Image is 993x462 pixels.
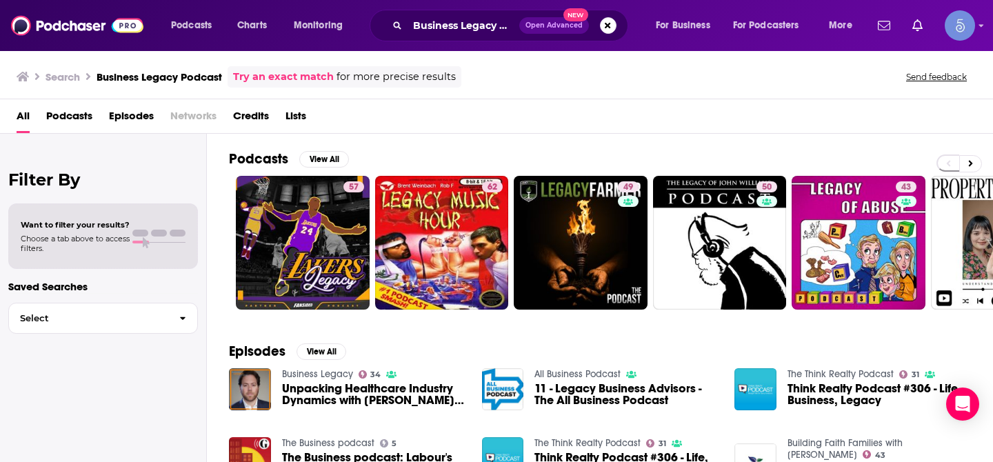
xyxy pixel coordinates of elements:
span: 31 [912,372,919,378]
h3: Search [46,70,80,83]
a: 57 [343,181,364,192]
span: Choose a tab above to access filters. [21,234,130,253]
span: New [563,8,588,21]
button: open menu [161,14,230,37]
a: Building Faith Families with Steve Demme [788,437,903,461]
span: 43 [875,452,885,459]
button: Send feedback [902,71,971,83]
span: 49 [623,181,633,194]
a: 50 [756,181,777,192]
a: 57 [236,176,370,310]
button: Select [8,303,198,334]
img: Think Realty Podcast #306 - Life, Business, Legacy [734,368,776,410]
span: Monitoring [294,16,343,35]
a: 49 [514,176,648,310]
p: Saved Searches [8,280,198,293]
a: 43 [792,176,925,310]
a: Unpacking Healthcare Industry Dynamics with Roy Bejarano on Business Legacy Podcast [282,383,465,406]
img: 11 - Legacy Business Advisors - The All Business Podcast [482,368,524,410]
a: All [17,105,30,133]
a: Show notifications dropdown [872,14,896,37]
div: Open Intercom Messenger [946,388,979,421]
a: Try an exact match [233,69,334,85]
a: 31 [899,370,919,379]
span: Select [9,314,168,323]
button: open menu [284,14,361,37]
a: Podcasts [46,105,92,133]
a: All Business Podcast [534,368,621,380]
img: Podchaser - Follow, Share and Rate Podcasts [11,12,143,39]
img: User Profile [945,10,975,41]
button: open menu [724,14,819,37]
div: Search podcasts, credits, & more... [383,10,641,41]
span: Charts [237,16,267,35]
span: Logged in as Spiral5-G1 [945,10,975,41]
button: View All [299,151,349,168]
a: Business Legacy [282,368,353,380]
a: 5 [380,439,397,448]
a: 34 [359,370,381,379]
span: Want to filter your results? [21,220,130,230]
h2: Filter By [8,170,198,190]
button: Open AdvancedNew [519,17,589,34]
span: Unpacking Healthcare Industry Dynamics with [PERSON_NAME] on Business Legacy Podcast [282,383,465,406]
a: 43 [896,181,916,192]
a: EpisodesView All [229,343,346,360]
a: The Business podcast [282,437,374,449]
h2: Episodes [229,343,285,360]
span: 50 [762,181,772,194]
a: 62 [375,176,509,310]
a: 31 [646,439,666,448]
span: for more precise results [337,69,456,85]
span: 31 [659,441,666,447]
h3: Business Legacy Podcast [97,70,222,83]
a: 11 - Legacy Business Advisors - The All Business Podcast [534,383,718,406]
a: The Think Realty Podcast [788,368,894,380]
a: Show notifications dropdown [907,14,928,37]
button: View All [297,343,346,360]
a: Credits [233,105,269,133]
span: 57 [349,181,359,194]
button: Show profile menu [945,10,975,41]
span: Open Advanced [525,22,583,29]
a: Episodes [109,105,154,133]
a: The Think Realty Podcast [534,437,641,449]
a: 43 [863,450,885,459]
a: PodcastsView All [229,150,349,168]
button: open menu [646,14,728,37]
button: open menu [819,14,870,37]
span: 43 [901,181,911,194]
span: Networks [170,105,217,133]
a: 62 [482,181,503,192]
h2: Podcasts [229,150,288,168]
span: 34 [370,372,381,378]
a: 49 [618,181,639,192]
a: Lists [285,105,306,133]
img: Unpacking Healthcare Industry Dynamics with Roy Bejarano on Business Legacy Podcast [229,368,271,410]
span: 5 [392,441,397,447]
a: Charts [228,14,275,37]
span: For Podcasters [733,16,799,35]
a: 50 [653,176,787,310]
span: More [829,16,852,35]
a: Think Realty Podcast #306 - Life, Business, Legacy [788,383,971,406]
input: Search podcasts, credits, & more... [408,14,519,37]
span: 62 [488,181,497,194]
span: For Business [656,16,710,35]
span: Podcasts [171,16,212,35]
